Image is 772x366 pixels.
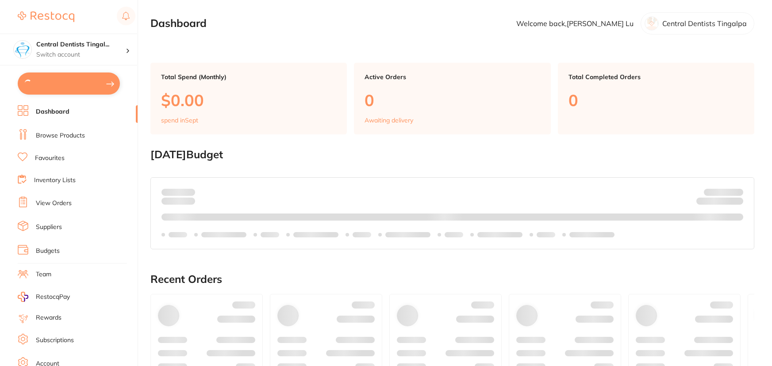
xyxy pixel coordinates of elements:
[353,231,371,238] p: Labels
[445,231,463,238] p: Labels
[662,19,747,27] p: Central Dentists Tingalpa
[728,199,743,207] strong: $0.00
[385,231,430,238] p: Labels extended
[169,231,187,238] p: Labels
[36,313,61,322] a: Rewards
[161,117,198,124] p: spend in Sept
[18,7,74,27] a: Restocq Logo
[161,188,195,195] p: Spent:
[18,11,74,22] img: Restocq Logo
[18,292,28,302] img: RestocqPay
[161,73,336,80] p: Total Spend (Monthly)
[293,231,338,238] p: Labels extended
[36,40,126,49] h4: Central Dentists Tingalpa
[180,188,195,196] strong: $0.00
[35,154,65,163] a: Favourites
[36,270,51,279] a: Team
[150,273,754,286] h2: Recent Orders
[18,292,70,302] a: RestocqPay
[36,199,72,208] a: View Orders
[354,63,550,134] a: Active Orders0Awaiting delivery
[161,91,336,109] p: $0.00
[36,107,69,116] a: Dashboard
[365,117,413,124] p: Awaiting delivery
[36,293,70,301] span: RestocqPay
[150,17,207,30] h2: Dashboard
[161,196,195,206] p: month
[36,223,62,232] a: Suppliers
[34,176,76,185] a: Inventory Lists
[201,231,246,238] p: Labels extended
[36,131,85,140] a: Browse Products
[365,73,540,80] p: Active Orders
[696,196,743,206] p: Remaining:
[569,231,615,238] p: Labels extended
[477,231,522,238] p: Labels extended
[150,149,754,161] h2: [DATE] Budget
[537,231,555,238] p: Labels
[568,73,744,80] p: Total Completed Orders
[516,19,634,27] p: Welcome back, [PERSON_NAME] Lu
[14,41,31,58] img: Central Dentists Tingalpa
[704,188,743,195] p: Budget:
[365,91,540,109] p: 0
[726,188,743,196] strong: $NaN
[36,336,74,345] a: Subscriptions
[36,50,126,59] p: Switch account
[568,91,744,109] p: 0
[261,231,279,238] p: Labels
[150,63,347,134] a: Total Spend (Monthly)$0.00spend inSept
[558,63,754,134] a: Total Completed Orders0
[36,247,60,255] a: Budgets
